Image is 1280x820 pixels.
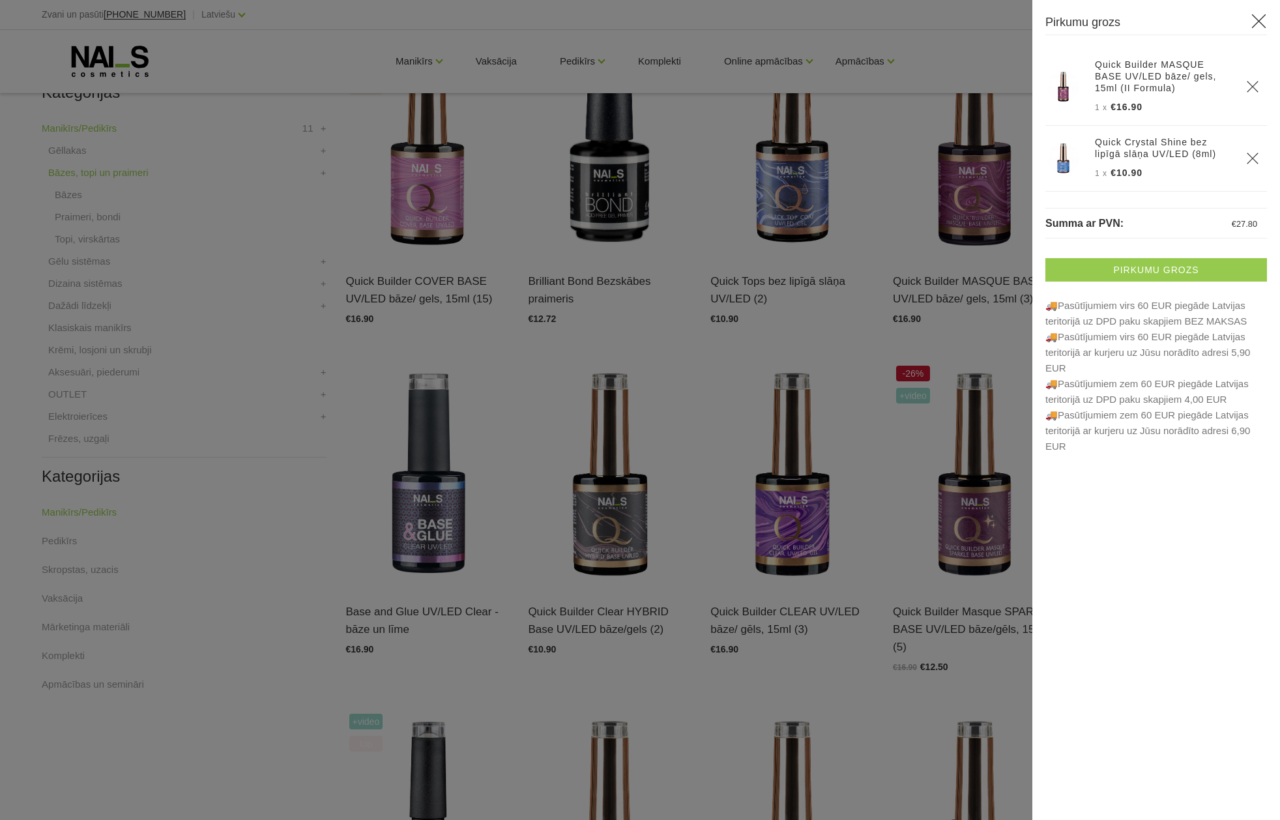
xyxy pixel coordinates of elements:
span: €10.90 [1111,168,1142,178]
span: Summa ar PVN: [1045,218,1124,229]
a: Delete [1246,80,1259,93]
h3: Pirkumu grozs [1045,13,1267,35]
span: 1 x [1095,103,1107,112]
a: Pirkumu grozs [1045,258,1267,282]
a: Quick Crystal Shine bez lipīgā slāņa UV/LED (8ml) [1095,136,1230,160]
span: €16.90 [1111,102,1142,112]
span: 1 x [1095,169,1107,178]
a: Delete [1246,152,1259,165]
a: Quick Builder MASQUE BASE UV/LED bāze/ gels, 15ml (II Formula) [1095,59,1230,94]
span: € [1232,219,1236,229]
span: 27.80 [1236,219,1257,229]
p: 🚚Pasūtījumiem virs 60 EUR piegāde Latvijas teritorijā uz DPD paku skapjiem BEZ MAKSAS 🚚Pasūt... [1045,298,1267,454]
